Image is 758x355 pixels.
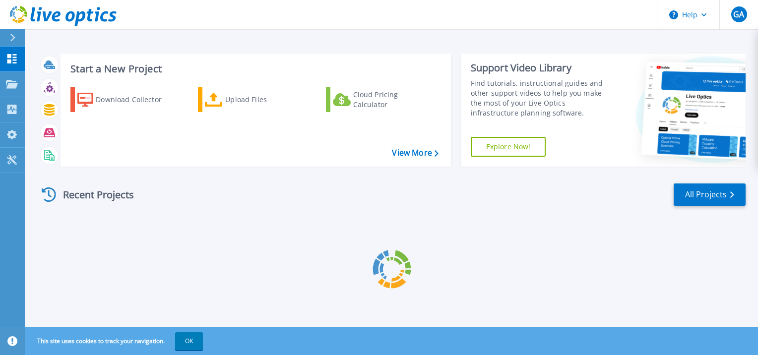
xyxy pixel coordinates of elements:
[326,87,437,112] a: Cloud Pricing Calculator
[96,90,175,110] div: Download Collector
[70,87,181,112] a: Download Collector
[225,90,305,110] div: Upload Files
[471,78,614,118] div: Find tutorials, instructional guides and other support videos to help you make the most of your L...
[674,183,746,206] a: All Projects
[471,137,546,157] a: Explore Now!
[471,61,614,74] div: Support Video Library
[175,332,203,350] button: OK
[27,332,203,350] span: This site uses cookies to track your navigation.
[38,182,147,207] div: Recent Projects
[70,63,438,74] h3: Start a New Project
[198,87,309,112] a: Upload Files
[733,10,744,18] span: GA
[392,148,438,158] a: View More
[353,90,433,110] div: Cloud Pricing Calculator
